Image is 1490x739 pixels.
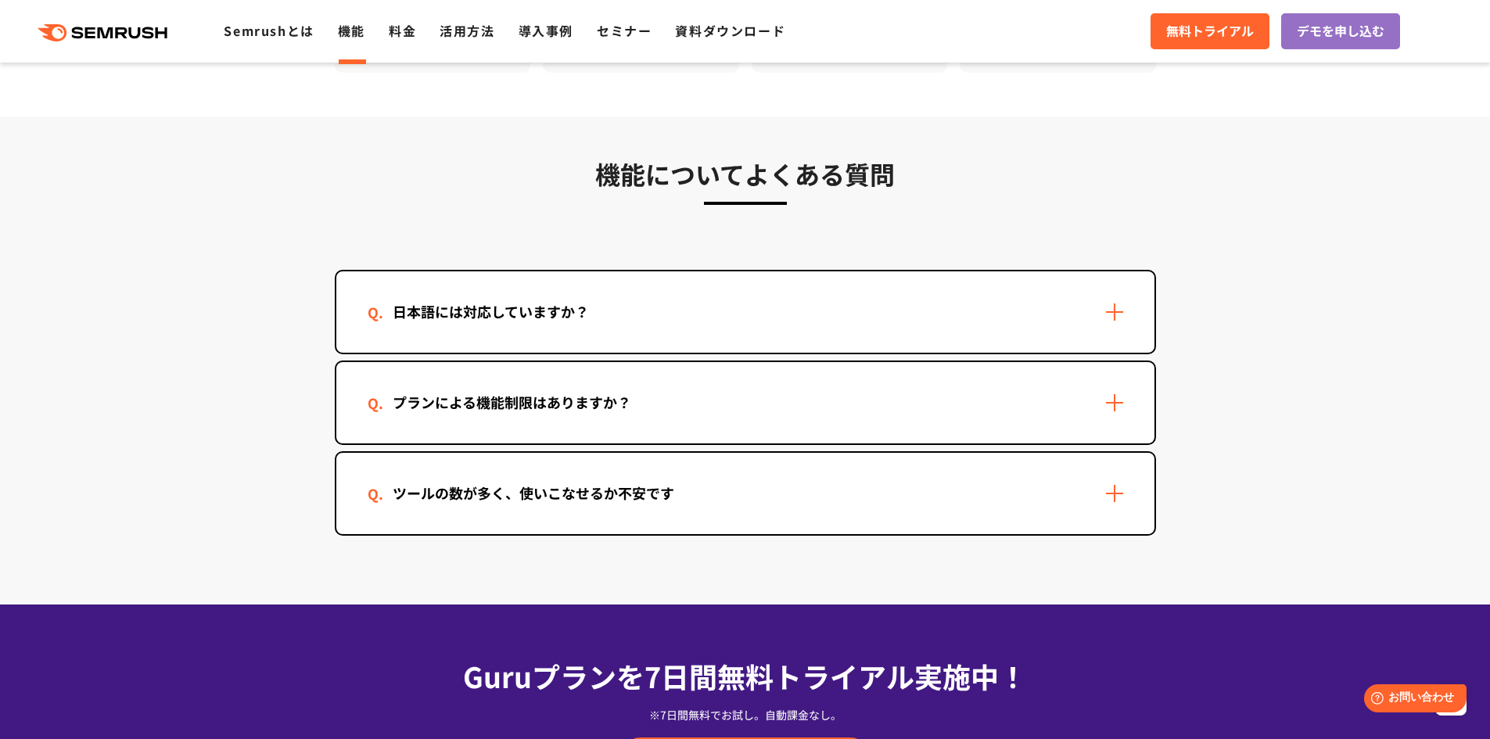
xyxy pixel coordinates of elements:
div: Guruプランを7日間 [335,655,1156,697]
span: 無料トライアル [1166,21,1254,41]
a: セミナー [597,21,652,40]
a: 機能 [338,21,365,40]
div: ツールの数が多く、使いこなせるか不安です [368,482,699,504]
div: 日本語には対応していますか？ [368,300,614,323]
span: 無料トライアル実施中！ [717,655,1027,696]
div: プランによる機能制限はありますか？ [368,391,656,414]
span: デモを申し込む [1297,21,1384,41]
iframe: Help widget launcher [1351,678,1473,722]
a: デモを申し込む [1281,13,1400,49]
div: ※7日間無料でお試し。自動課金なし。 [335,707,1156,723]
a: 導入事例 [519,21,573,40]
a: Semrushとは [224,21,314,40]
h3: 機能についてよくある質問 [335,154,1156,193]
a: 無料トライアル [1151,13,1269,49]
a: 活用方法 [440,21,494,40]
a: 料金 [389,21,416,40]
a: 資料ダウンロード [675,21,785,40]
